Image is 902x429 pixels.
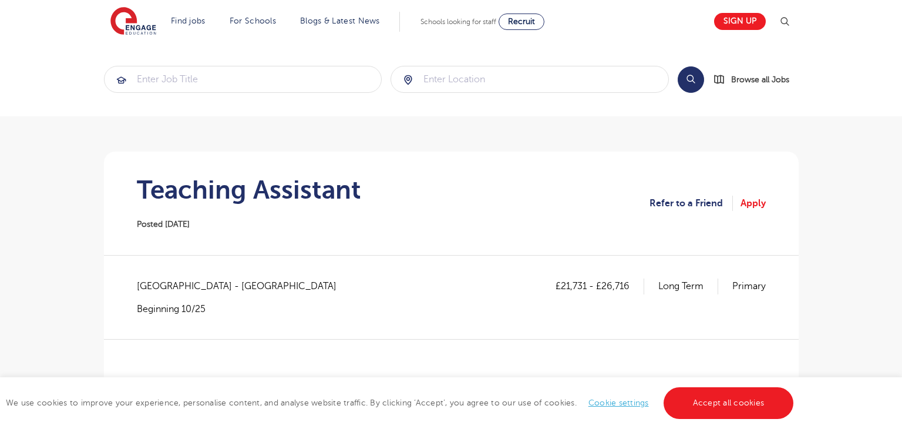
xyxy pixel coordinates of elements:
input: Submit [391,66,668,92]
img: Engage Education [110,7,156,36]
strong: Jobdescription: [137,377,203,387]
p: Beginning 10/25 [137,303,348,316]
h1: Teaching Assistant [137,175,361,205]
span: Recruit [508,17,535,26]
p: Long Term [658,279,718,294]
input: Submit [105,66,382,92]
a: Blogs & Latest News [300,16,380,25]
span: Posted [DATE] [137,220,190,229]
button: Search [678,66,704,93]
a: Accept all cookies [664,387,794,419]
span: We use cookies to improve your experience, personalise content, and analyse website traffic. By c... [6,398,796,407]
span: [GEOGRAPHIC_DATA] - [GEOGRAPHIC_DATA] [137,279,348,294]
span: Browse all Jobs [731,73,789,86]
a: Recruit [499,14,544,30]
p: £21,731 - £26,716 [556,279,644,294]
a: For Schools [230,16,276,25]
a: Apply [741,196,766,211]
a: Refer to a Friend [649,196,733,211]
div: Submit [391,66,669,93]
a: Browse all Jobs [713,73,799,86]
a: Find jobs [171,16,206,25]
p: Primary [732,279,766,294]
a: Cookie settings [588,398,649,407]
a: Sign up [714,13,766,30]
div: Submit [104,66,382,93]
span: Schools looking for staff [420,18,496,26]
